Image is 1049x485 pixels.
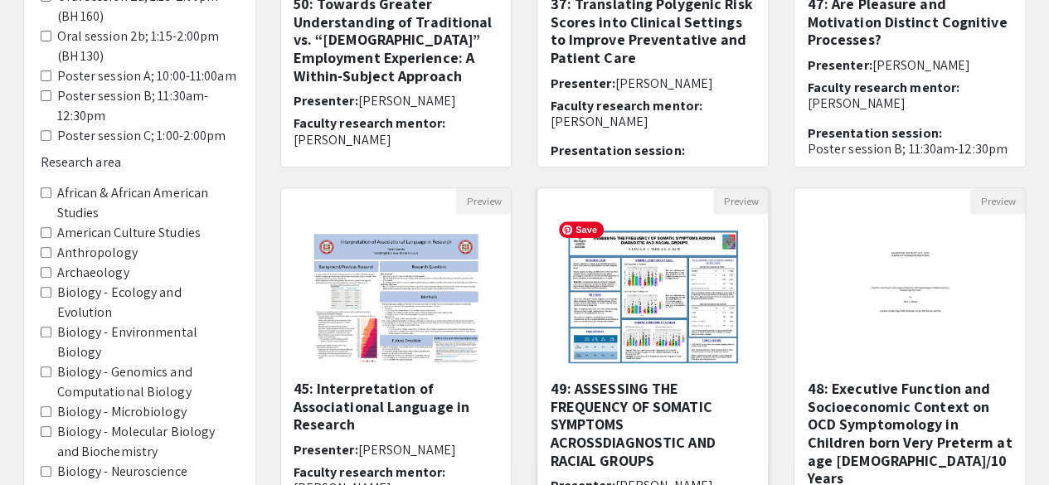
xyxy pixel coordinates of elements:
[57,126,226,146] label: Poster session C; 1:00-2:00pm
[57,323,238,362] label: Biology - Environmental Biology
[550,75,755,91] h6: Presenter:
[843,214,979,380] img: <p class="ql-align-center"><br></p><p class="ql-align-center">48: Executive Function and Socioeco...
[57,243,138,263] label: Anthropology
[57,27,238,66] label: Oral session 2b; 1:15-2:00pm (BH 130)
[294,442,499,458] h6: Presenter:
[41,154,238,170] h6: Research area
[294,132,499,148] p: [PERSON_NAME]
[550,380,755,469] h5: 49: ASSESSING THE FREQUENCY OF SOMATIC SYMPTOMS ACROSSDIAGNOSTIC AND RACIAL GROUPS
[807,79,959,96] span: Faculty research mentor:
[57,263,129,283] label: Archaeology
[57,86,238,126] label: Poster session B; 11:30am-12:30pm
[807,141,1013,157] p: Poster session B; 11:30am-12:30pm
[358,441,456,458] span: [PERSON_NAME]
[358,92,456,109] span: [PERSON_NAME]
[713,188,768,214] button: Preview
[550,97,702,114] span: Faculty research mentor:
[12,410,70,473] iframe: Chat
[57,422,238,462] label: Biology - Molecular Biology and Biochemistry
[294,214,498,380] img: <p>45: Interpretation of Associational Language in Research</p>
[294,93,499,109] h6: Presenter:
[456,188,511,214] button: Preview
[807,95,1013,111] p: [PERSON_NAME]
[970,188,1025,214] button: Preview
[294,463,445,481] span: Faculty research mentor:
[57,283,238,323] label: Biology - Ecology and Evolution
[550,114,755,129] p: [PERSON_NAME]
[57,402,187,422] label: Biology - Microbiology
[57,362,238,402] label: Biology - Genomics and Computational Biology
[559,221,604,238] span: Save
[57,462,187,482] label: Biology - Neuroscience
[550,142,684,159] span: Presentation session:
[294,114,445,132] span: Faculty research mentor:
[551,214,755,380] img: <p>49: ASSESSING THE FREQUENCY OF SOMATIC SYMPTOMS ACROSS</p><p>DIAGNOSTIC AND RACIAL GROUPS</p>
[614,75,712,92] span: [PERSON_NAME]
[294,380,499,434] h5: 45: Interpretation of Associational Language in Research
[807,57,1013,73] h6: Presenter:
[872,56,969,74] span: [PERSON_NAME]
[807,124,941,142] span: Presentation session:
[57,66,236,86] label: Poster session A; 10:00-11:00am
[57,183,238,223] label: African & African American Studies
[57,223,201,243] label: American Culture Studies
